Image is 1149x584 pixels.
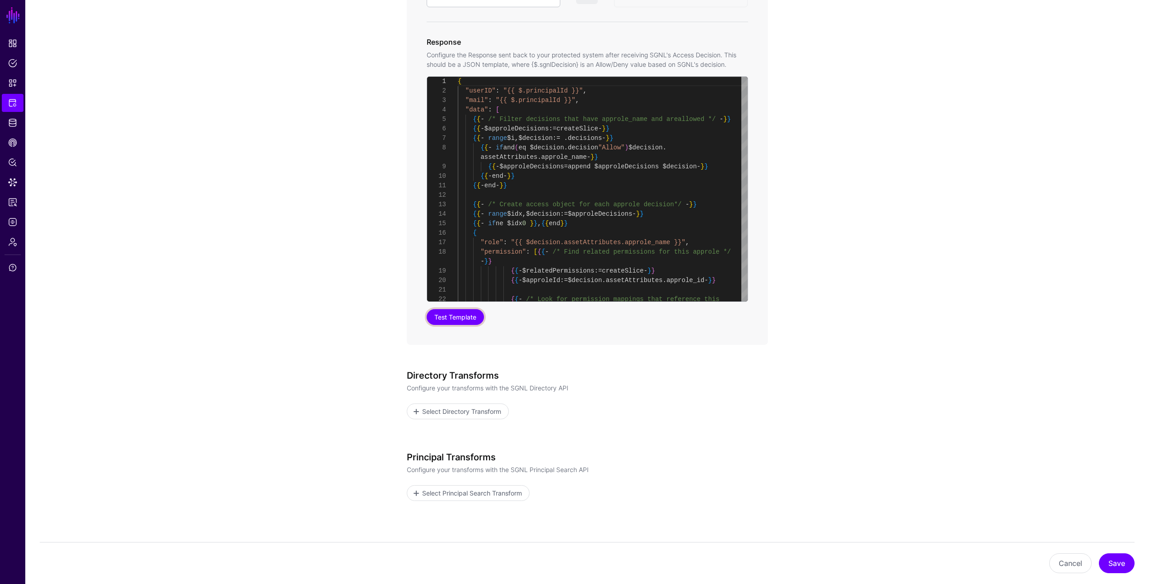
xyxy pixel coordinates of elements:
[488,134,507,142] span: range
[605,125,609,132] span: }
[564,163,568,170] span: =
[8,263,17,272] span: Support
[484,182,495,189] span: end
[480,220,484,227] span: -
[704,163,708,170] span: }
[541,220,544,227] span: {
[407,465,768,474] p: Configure your transforms with the SGNL Principal Search API
[526,296,716,303] span: /* Look for permission mappings that reference thi
[484,172,488,180] span: {
[503,239,507,246] span: :
[492,163,495,170] span: {
[8,118,17,127] span: Identity Data Fabric
[662,144,666,151] span: .
[568,277,602,284] span: $decision
[568,134,602,142] span: decisions
[427,50,748,69] p: Configure the Response sent back to your protected system after receiving SGNL's Access Decision....
[427,143,446,153] div: 8
[427,200,446,209] div: 13
[560,210,568,218] span: :=
[685,201,689,208] span: -
[496,106,499,113] span: [
[8,98,17,107] span: Protected Systems
[8,138,17,147] span: CAEP Hub
[427,247,446,257] div: 18
[518,267,522,274] span: -
[496,97,575,104] span: "{{ $.principalId }}"
[537,220,541,227] span: ,
[541,248,544,255] span: {
[602,267,643,274] span: createSlice
[537,248,541,255] span: {
[473,182,476,189] span: {
[541,153,586,161] span: approle_name
[427,77,446,86] div: 1
[480,116,484,123] span: -
[421,407,502,416] span: Select Directory Transform
[583,87,586,94] span: ,
[518,296,522,303] span: -
[496,87,499,94] span: :
[2,114,23,132] a: Identity Data Fabric
[480,258,484,265] span: -
[477,182,480,189] span: {
[723,116,727,123] span: }
[421,488,523,498] span: Select Principal Search Transform
[534,248,537,255] span: [
[2,134,23,152] a: CAEP Hub
[526,210,560,218] span: $decision
[553,248,731,255] span: /* Find related permissions for this approle */
[522,220,526,227] span: 0
[480,210,484,218] span: -
[480,125,484,132] span: -
[522,267,594,274] span: $relatedPermissions
[2,74,23,92] a: Snippets
[496,163,499,170] span: -
[568,144,598,151] span: decision
[598,125,601,132] span: -
[488,106,492,113] span: :
[488,172,492,180] span: -
[484,125,549,132] span: $approleDecisions
[427,181,446,190] div: 11
[511,277,514,284] span: {
[666,277,704,284] span: approle_id
[8,178,17,187] span: Data Lens
[511,267,514,274] span: {
[678,116,716,123] span: allowed */
[480,248,526,255] span: "permission"
[518,277,522,284] span: -
[480,134,484,142] span: -
[518,144,564,151] span: eq $decision
[407,383,768,393] p: Configure your transforms with the SGNL Directory API
[556,125,598,132] span: createSlice
[496,182,499,189] span: -
[427,105,446,115] div: 4
[427,228,446,238] div: 16
[473,210,476,218] span: {
[605,134,609,142] span: }
[605,277,662,284] span: assetAttributes
[537,153,541,161] span: .
[477,116,480,123] span: {
[628,144,663,151] span: $decision
[480,172,484,180] span: {
[643,267,647,274] span: -
[458,78,461,85] span: {
[518,134,553,142] span: $decision
[8,59,17,68] span: Policies
[480,153,537,161] span: assetAttributes
[719,116,723,123] span: -
[662,277,666,284] span: .
[515,134,518,142] span: ,
[708,277,712,284] span: }
[522,210,526,218] span: ,
[484,258,488,265] span: }
[473,229,476,236] span: {
[427,96,446,105] div: 3
[515,277,518,284] span: {
[427,86,446,96] div: 2
[503,144,514,151] span: and
[591,153,594,161] span: }
[488,144,492,151] span: -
